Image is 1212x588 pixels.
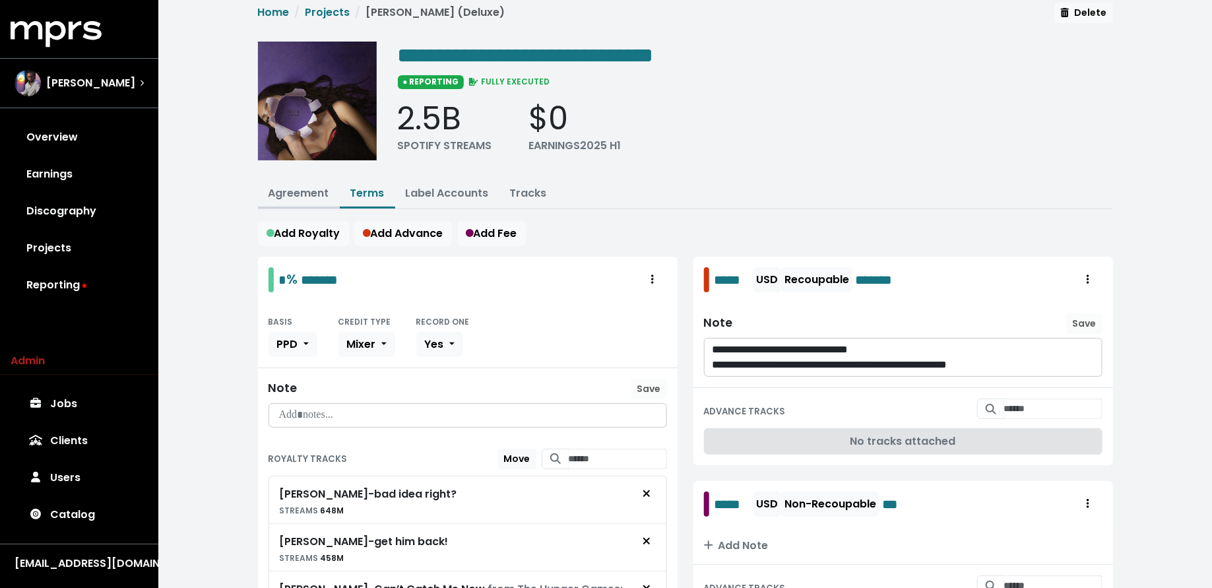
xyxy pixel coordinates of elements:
[287,270,298,288] span: %
[350,185,385,201] a: Terms
[632,482,661,507] button: Remove royalty target
[1004,399,1102,419] input: Search for tracks by title and link them to this advance
[267,226,340,241] span: Add Royalty
[1061,6,1106,19] span: Delete
[11,119,148,156] a: Overview
[753,267,781,292] button: USD
[569,449,667,469] input: Search for tracks by title and link them to this royalty
[302,273,338,286] span: Edit value
[1055,3,1112,23] button: Delete
[15,70,41,96] img: The selected account / producer
[11,422,148,459] a: Clients
[258,5,290,20] a: Home
[305,5,350,20] a: Projects
[11,26,102,41] a: mprs logo
[882,494,905,514] span: Edit value
[280,552,344,564] small: 458M
[11,496,148,533] a: Catalog
[338,332,395,357] button: Mixer
[1073,492,1102,517] button: Royalty administration options
[269,185,329,201] a: Agreement
[457,221,526,246] button: Add Fee
[1073,267,1102,292] button: Royalty administration options
[510,185,547,201] a: Tracks
[781,267,852,292] button: Recoupable
[715,270,751,290] span: Edit value
[269,316,293,327] small: BASIS
[398,138,492,154] div: SPOTIFY STREAMS
[756,272,778,287] span: USD
[280,552,319,564] span: STREAMS
[11,267,148,304] a: Reporting
[279,273,287,286] span: Edit value
[498,449,536,469] button: Move
[753,492,781,517] button: USD
[632,529,661,554] button: Remove royalty target
[715,494,751,514] span: Edit value
[11,193,148,230] a: Discography
[784,496,876,511] span: Non-Recoupable
[269,453,348,465] small: ROYALTY TRACKS
[15,556,144,572] div: [EMAIL_ADDRESS][DOMAIN_NAME]
[338,316,391,327] small: CREDIT TYPE
[704,316,733,330] div: Note
[363,226,443,241] span: Add Advance
[258,5,505,31] nav: breadcrumb
[398,45,654,66] span: Edit value
[704,405,786,418] small: ADVANCE TRACKS
[425,337,444,352] span: Yes
[269,332,317,357] button: PPD
[784,272,849,287] span: Recoupable
[704,428,1102,455] div: No tracks attached
[638,267,667,292] button: Royalty administration options
[46,75,135,91] span: [PERSON_NAME]
[258,221,349,246] button: Add Royalty
[704,538,769,553] span: Add Note
[398,75,464,88] span: ● REPORTING
[406,185,489,201] a: Label Accounts
[11,385,148,422] a: Jobs
[398,100,492,138] div: 2.5B
[269,381,298,395] div: Note
[529,100,622,138] div: $0
[280,505,344,516] small: 648M
[258,42,377,160] img: Album cover for this project
[280,505,319,516] span: STREAMS
[529,138,622,154] div: EARNINGS 2025 H1
[11,459,148,496] a: Users
[855,270,915,290] span: Edit value
[781,492,879,517] button: Non-Recoupable
[504,452,530,465] span: Move
[416,332,463,357] button: Yes
[350,5,505,20] li: [PERSON_NAME] (Deluxe)
[11,555,148,572] button: [EMAIL_ADDRESS][DOMAIN_NAME]
[280,534,449,550] div: [PERSON_NAME] - get him back!
[466,226,517,241] span: Add Fee
[280,486,457,502] div: [PERSON_NAME] - bad idea right?
[693,527,1113,564] button: Add Note
[11,230,148,267] a: Projects
[277,337,298,352] span: PPD
[347,337,376,352] span: Mixer
[416,316,470,327] small: RECORD ONE
[354,221,452,246] button: Add Advance
[756,496,778,511] span: USD
[466,76,550,87] span: FULLY EXECUTED
[11,156,148,193] a: Earnings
